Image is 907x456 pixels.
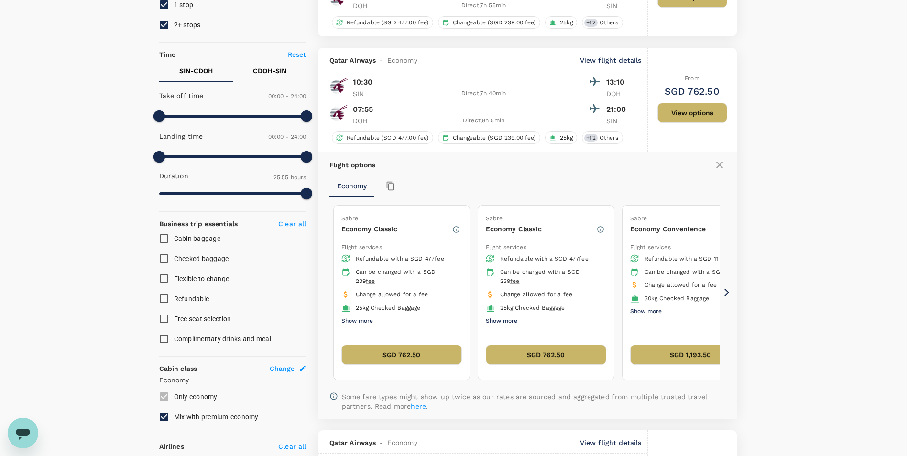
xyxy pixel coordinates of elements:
[329,174,374,197] button: Economy
[630,224,741,234] p: Economy Convenience
[382,1,585,11] div: Direct , 7h 55min
[159,375,306,385] p: Economy
[438,16,540,29] div: Changeable (SGD 239.00 fee)
[343,134,433,142] span: Refundable (SGD 477.00 fee)
[353,89,377,98] p: SIN
[329,55,376,65] span: Qatar Airways
[630,215,647,222] span: Sabre
[353,116,377,126] p: DOH
[376,438,387,447] span: -
[435,255,444,262] span: fee
[630,345,751,365] button: SGD 1,193.50
[606,104,630,115] p: 21:00
[584,19,597,27] span: + 12
[382,89,585,98] div: Direct , 7h 40min
[556,19,577,27] span: 25kg
[685,75,699,82] span: From
[159,443,184,450] strong: Airlines
[159,50,176,59] p: Time
[582,131,623,144] div: +12Others
[174,21,201,29] span: 2+ stops
[556,134,577,142] span: 25kg
[174,235,220,242] span: Cabin baggage
[179,66,213,76] p: SIN - CDOH
[606,76,630,88] p: 13:10
[545,16,578,29] div: 25kg
[329,160,376,170] p: Flight options
[645,268,743,277] div: Can be changed with a SGD 97
[596,134,623,142] span: Others
[329,76,349,95] img: QR
[268,93,306,99] span: 00:00 - 24:00
[449,19,540,27] span: Changeable (SGD 239.00 fee)
[645,295,710,302] span: 30kg Checked Baggage
[376,55,387,65] span: -
[580,55,642,65] p: View flight details
[353,104,373,115] p: 07:55
[341,215,359,222] span: Sabre
[510,278,519,284] span: fee
[584,134,597,142] span: + 12
[8,418,38,448] iframe: Button to launch messaging window
[387,55,417,65] span: Economy
[174,275,229,282] span: Flexible to change
[582,16,623,29] div: +12Others
[579,255,588,262] span: fee
[341,224,452,234] p: Economy Classic
[606,116,630,126] p: SIN
[270,364,295,373] span: Change
[486,215,503,222] span: Sabre
[174,295,209,303] span: Refundable
[353,1,377,11] p: DOH
[500,304,565,311] span: 25kg Checked Baggage
[341,244,382,250] span: Flight services
[159,365,197,372] strong: Cabin class
[159,171,188,181] p: Duration
[329,438,376,447] span: Qatar Airways
[606,1,630,11] p: SIN
[268,133,306,140] span: 00:00 - 24:00
[273,174,306,181] span: 25.55 hours
[159,91,204,100] p: Take off time
[356,254,454,264] div: Refundable with a SGD 477
[341,315,373,327] button: Show more
[545,131,578,144] div: 25kg
[356,304,421,311] span: 25kg Checked Baggage
[645,254,743,264] div: Refundable with a SGD 117
[596,19,623,27] span: Others
[449,134,540,142] span: Changeable (SGD 239.00 fee)
[500,268,599,287] div: Can be changed with a SGD 239
[356,291,428,298] span: Change allowed for a fee
[486,224,596,234] p: Economy Classic
[387,438,417,447] span: Economy
[657,103,727,123] button: View options
[411,402,426,410] a: here
[382,116,585,126] div: Direct , 8h 5min
[486,244,526,250] span: Flight services
[278,442,306,451] p: Clear all
[606,89,630,98] p: DOH
[500,254,599,264] div: Refundable with a SGD 477
[353,76,373,88] p: 10:30
[665,84,720,99] h6: SGD 762.50
[500,291,573,298] span: Change allowed for a fee
[174,413,259,421] span: Mix with premium-economy
[342,392,725,411] p: Some fare types might show up twice as our rates are sourced and aggregated from multiple trusted...
[486,345,606,365] button: SGD 762.50
[159,131,203,141] p: Landing time
[174,393,218,401] span: Only economy
[645,282,717,288] span: Change allowed for a fee
[630,305,662,318] button: Show more
[253,66,286,76] p: CDOH - SIN
[438,131,540,144] div: Changeable (SGD 239.00 fee)
[332,16,433,29] div: Refundable (SGD 477.00 fee)
[366,278,375,284] span: fee
[580,438,642,447] p: View flight details
[630,244,671,250] span: Flight services
[174,315,231,323] span: Free seat selection
[356,268,454,287] div: Can be changed with a SGD 239
[329,103,349,122] img: QR
[278,219,306,228] p: Clear all
[332,131,433,144] div: Refundable (SGD 477.00 fee)
[174,255,229,262] span: Checked baggage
